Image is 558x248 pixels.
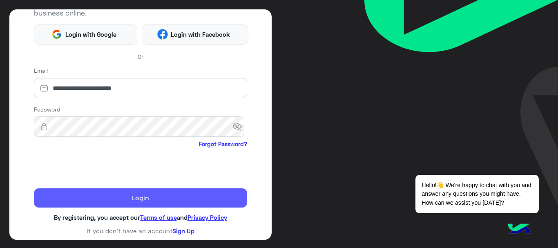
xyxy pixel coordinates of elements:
[34,84,54,92] img: email
[505,215,533,244] img: hulul-logo.png
[54,214,140,221] span: By registering, you accept our
[187,214,227,221] a: Privacy Policy
[34,25,138,45] button: Login with Google
[34,123,54,131] img: lock
[232,119,247,134] span: visibility_off
[34,105,60,114] label: Password
[415,175,538,213] span: Hello!👋 We're happy to chat with you and answer any questions you might have. How can we assist y...
[51,29,62,40] img: Google
[34,227,247,235] h6: If you don’t have an account
[62,30,119,39] span: Login with Google
[172,227,194,235] a: Sign Up
[140,214,177,221] a: Terms of use
[157,29,168,40] img: Facebook
[199,140,247,148] a: Forgot Password?
[34,188,247,208] button: Login
[168,30,233,39] span: Login with Facebook
[34,150,158,182] iframe: reCAPTCHA
[177,214,187,221] span: and
[34,66,48,75] label: Email
[138,52,143,61] span: Or
[142,25,248,45] button: Login with Facebook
